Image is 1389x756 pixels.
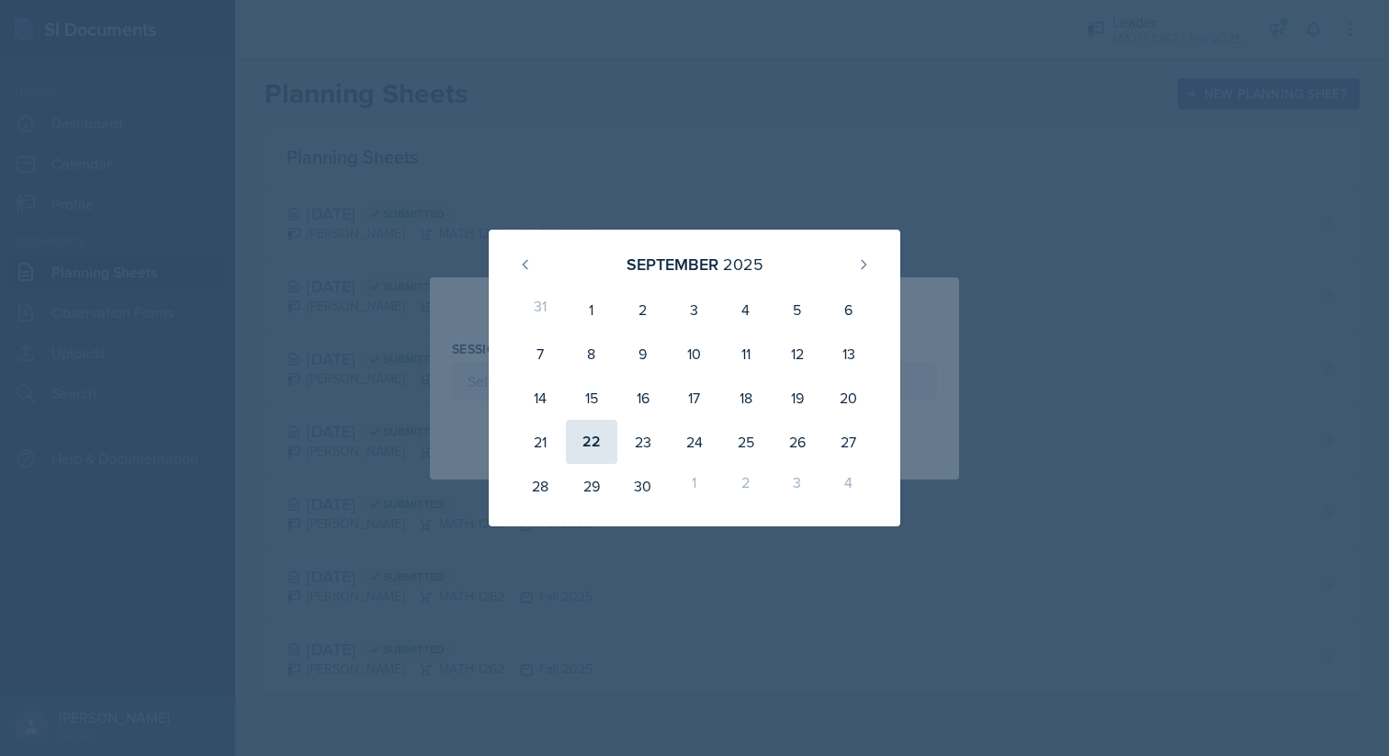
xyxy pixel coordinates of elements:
[514,288,566,332] div: 31
[720,332,772,376] div: 11
[669,420,720,464] div: 24
[514,420,566,464] div: 21
[720,288,772,332] div: 4
[823,376,875,420] div: 20
[566,464,617,508] div: 29
[823,420,875,464] div: 27
[669,464,720,508] div: 1
[772,332,823,376] div: 12
[772,464,823,508] div: 3
[566,332,617,376] div: 8
[669,288,720,332] div: 3
[720,420,772,464] div: 25
[723,252,763,276] div: 2025
[772,288,823,332] div: 5
[669,376,720,420] div: 17
[566,288,617,332] div: 1
[720,464,772,508] div: 2
[566,376,617,420] div: 15
[617,420,669,464] div: 23
[617,332,669,376] div: 9
[566,420,617,464] div: 22
[720,376,772,420] div: 18
[627,252,718,276] div: September
[514,332,566,376] div: 7
[514,464,566,508] div: 28
[823,464,875,508] div: 4
[772,420,823,464] div: 26
[617,288,669,332] div: 2
[514,376,566,420] div: 14
[823,332,875,376] div: 13
[617,464,669,508] div: 30
[617,376,669,420] div: 16
[669,332,720,376] div: 10
[823,288,875,332] div: 6
[772,376,823,420] div: 19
